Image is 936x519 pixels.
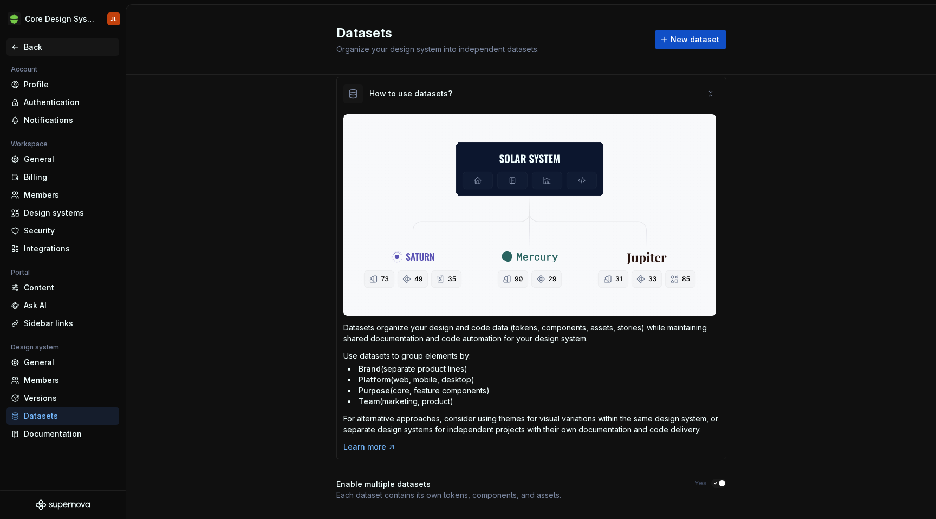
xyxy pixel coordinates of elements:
[343,442,396,452] a: Learn more
[110,15,117,23] div: JL
[6,315,119,332] a: Sidebar links
[24,115,115,126] div: Notifications
[24,42,115,53] div: Back
[6,297,119,314] a: Ask AI
[369,88,452,99] div: How to use datasets?
[343,322,719,344] p: Datasets organize your design and code data (tokens, components, assets, stories) while maintaini...
[343,413,719,435] p: For alternative approaches, consider using themes for visual variations within the same design sy...
[6,222,119,239] a: Security
[24,282,115,293] div: Content
[6,279,119,296] a: Content
[6,38,119,56] a: Back
[6,425,119,443] a: Documentation
[6,372,119,389] a: Members
[6,390,119,407] a: Versions
[336,490,561,501] p: Each dataset contains its own tokens, components, and assets.
[6,204,119,222] a: Design systems
[348,364,719,374] li: (separate product lines)
[24,97,115,108] div: Authentication
[6,168,119,186] a: Billing
[6,138,52,151] div: Workspace
[25,14,94,24] div: Core Design System
[655,30,726,49] button: New dataset
[6,112,119,129] a: Notifications
[359,375,391,384] span: Platform
[24,190,115,200] div: Members
[24,79,115,90] div: Profile
[694,479,707,488] label: Yes
[6,94,119,111] a: Authentication
[6,407,119,425] a: Datasets
[6,76,119,93] a: Profile
[6,151,119,168] a: General
[24,393,115,404] div: Versions
[24,411,115,421] div: Datasets
[8,12,21,25] img: 236da360-d76e-47e8-bd69-d9ae43f958f1.png
[343,351,719,361] p: Use datasets to group elements by:
[6,63,42,76] div: Account
[36,499,90,510] svg: Supernova Logo
[336,44,539,54] span: Organize your design system into independent datasets.
[24,172,115,183] div: Billing
[2,7,123,31] button: Core Design SystemJL
[6,354,119,371] a: General
[24,375,115,386] div: Members
[6,266,34,279] div: Portal
[336,24,642,42] h2: Datasets
[359,397,380,406] span: Team
[6,341,63,354] div: Design system
[359,386,390,395] span: Purpose
[348,385,719,396] li: (core, feature components)
[348,396,719,407] li: (marketing, product)
[336,479,431,490] h4: Enable multiple datasets
[24,207,115,218] div: Design systems
[6,240,119,257] a: Integrations
[24,357,115,368] div: General
[24,429,115,439] div: Documentation
[24,300,115,311] div: Ask AI
[359,364,381,373] span: Brand
[24,243,115,254] div: Integrations
[348,374,719,385] li: (web, mobile, desktop)
[6,186,119,204] a: Members
[24,225,115,236] div: Security
[671,34,719,45] span: New dataset
[24,318,115,329] div: Sidebar links
[24,154,115,165] div: General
